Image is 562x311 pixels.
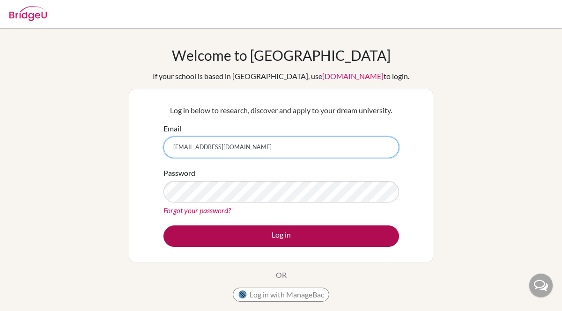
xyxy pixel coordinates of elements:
[172,47,391,64] h1: Welcome to [GEOGRAPHIC_DATA]
[163,206,231,215] a: Forgot your password?
[20,7,39,15] span: Help
[163,167,195,179] label: Password
[163,123,181,134] label: Email
[163,105,399,116] p: Log in below to research, discover and apply to your dream university.
[9,6,47,21] img: Bridge-U
[276,269,287,281] p: OR
[233,288,329,302] button: Log in with ManageBac
[153,71,409,82] div: If your school is based in [GEOGRAPHIC_DATA], use to login.
[322,72,384,80] a: [DOMAIN_NAME]
[163,225,399,247] button: Log in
